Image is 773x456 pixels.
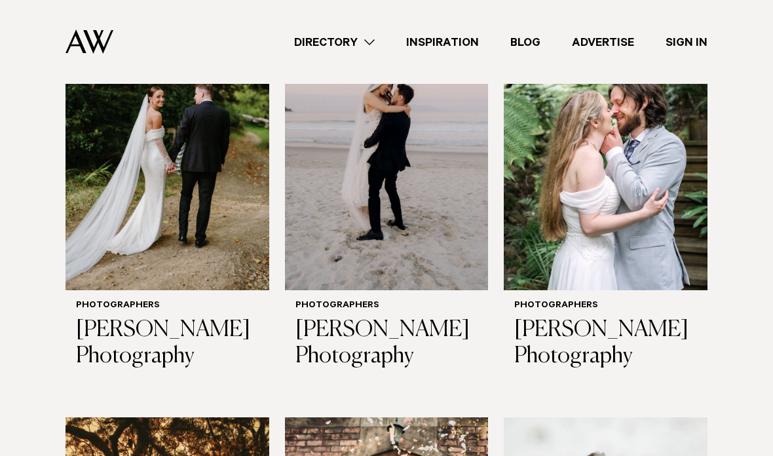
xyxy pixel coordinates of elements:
[495,33,556,51] a: Blog
[650,33,723,51] a: Sign In
[514,301,697,312] h6: Photographers
[295,301,478,312] h6: Photographers
[504,17,707,290] img: Auckland Weddings Photographers | Trang Dong Photography
[556,33,650,51] a: Advertise
[514,317,697,371] h3: [PERSON_NAME] Photography
[76,317,259,371] h3: [PERSON_NAME] Photography
[76,301,259,312] h6: Photographers
[66,17,269,290] img: Auckland Weddings Photographers | Ethan Lowry Photography
[504,17,707,381] a: Auckland Weddings Photographers | Trang Dong Photography Photographers [PERSON_NAME] Photography
[278,33,390,51] a: Directory
[285,17,489,381] a: Auckland Weddings Photographers | Rebecca Bradley Photography Photographers [PERSON_NAME] Photogr...
[66,17,269,381] a: Auckland Weddings Photographers | Ethan Lowry Photography Photographers [PERSON_NAME] Photography
[295,317,478,371] h3: [PERSON_NAME] Photography
[390,33,495,51] a: Inspiration
[66,29,113,54] img: Auckland Weddings Logo
[285,17,489,290] img: Auckland Weddings Photographers | Rebecca Bradley Photography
